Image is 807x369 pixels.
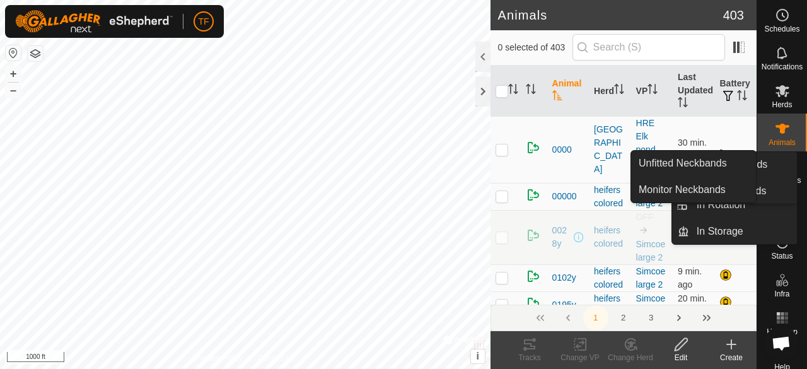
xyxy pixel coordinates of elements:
span: In Storage [697,224,743,239]
th: Battery [714,66,757,117]
li: In Storage [672,219,797,244]
button: Last Page [694,305,719,331]
img: returning on [526,187,541,202]
div: Tracks [504,352,555,363]
p-sorticon: Activate to sort [526,86,536,96]
a: Simcoe large 2 [636,293,666,317]
button: 1 [583,305,608,331]
span: Infra [774,290,789,298]
span: 0028y [552,224,571,250]
img: Gallagher Logo [15,10,173,33]
a: In Storage [689,219,797,244]
span: 0 selected of 403 [498,41,572,54]
button: 2 [611,305,636,331]
a: Simcoe large 2 [636,239,666,262]
div: Change VP [555,352,605,363]
button: 3 [639,305,664,331]
span: 0000 [552,143,572,156]
img: to [639,225,649,235]
div: Change Herd [605,352,656,363]
span: Herds [772,101,792,108]
div: heifers colored [594,224,625,250]
span: 00000 [552,190,577,203]
button: + [6,66,21,81]
span: Sep 4, 2025, 7:36 AM [678,293,707,317]
li: In Rotation [672,192,797,218]
button: Reset Map [6,45,21,61]
th: Last Updated [673,66,714,117]
p-sorticon: Activate to sort [647,86,658,96]
p-sorticon: Activate to sort [737,92,747,102]
span: Sep 4, 2025, 7:26 AM [678,138,707,161]
span: Unfitted Neckbands [639,156,727,171]
a: HRE Elk pond turn out 2 [636,118,666,181]
p-sorticon: Activate to sort [614,86,624,96]
div: [GEOGRAPHIC_DATA] [594,123,625,176]
span: 0102y [552,271,576,284]
a: Simcoe large 2 [636,185,666,208]
input: Search (S) [572,34,725,61]
a: Simcoe large 2 [636,266,666,290]
h2: Animals [498,8,723,23]
span: OFF [636,212,654,222]
div: Create [706,352,757,363]
button: – [6,83,21,98]
img: returning on [526,140,541,155]
img: returning on [526,296,541,311]
span: 403 [723,6,744,25]
span: Animals [769,139,796,146]
a: Privacy Policy [195,353,243,364]
td: - [714,116,757,183]
button: i [471,349,485,363]
img: returning on [526,269,541,284]
button: Map Layers [28,46,43,61]
th: Herd [589,66,630,117]
a: Open chat [764,326,798,360]
a: In Rotation [689,192,797,218]
a: Monitor Neckbands [631,177,756,202]
span: Schedules [764,25,799,33]
p-sorticon: Activate to sort [508,86,518,96]
span: i [476,351,479,361]
a: Unfitted Neckbands [631,151,756,176]
img: returning on [526,228,541,243]
span: In Rotation [697,197,745,213]
span: Heatmap [767,328,798,336]
span: Notifications [762,63,803,71]
p-sorticon: Activate to sort [678,99,688,109]
div: Edit [656,352,706,363]
div: heifers colored [594,184,625,210]
span: Status [771,252,792,260]
button: Next Page [666,305,692,331]
div: heifers colored [594,292,625,319]
div: heifers colored [594,265,625,291]
a: Contact Us [257,353,294,364]
p-sorticon: Activate to sort [552,92,562,102]
th: Animal [547,66,589,117]
span: Sep 4, 2025, 7:46 AM [678,266,702,290]
span: Monitor Neckbands [639,182,726,197]
span: TF [198,15,209,28]
th: VP [631,66,673,117]
span: 0195y [552,298,576,312]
